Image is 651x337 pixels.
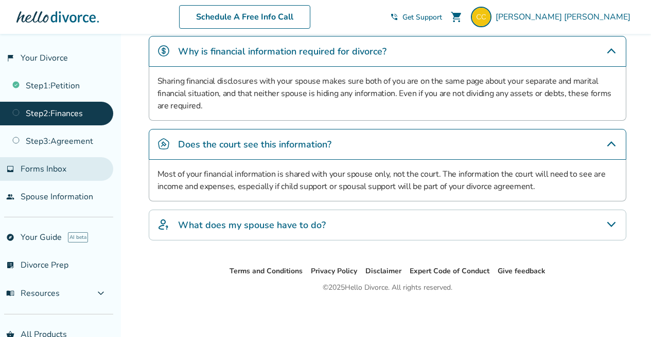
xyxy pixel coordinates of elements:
[149,129,626,160] div: Does the court see this information?
[68,232,88,242] span: AI beta
[390,12,442,22] a: phone_in_talkGet Support
[6,54,14,62] span: flag_2
[6,288,60,299] span: Resources
[157,75,618,112] p: Sharing financial disclosures with your spouse makes sure both of you are on the same page about ...
[365,265,401,277] li: Disclaimer
[6,289,14,297] span: menu_book
[390,13,398,21] span: phone_in_talk
[410,266,489,276] a: Expert Code of Conduct
[402,12,442,22] span: Get Support
[178,45,386,58] h4: Why is financial information required for divorce?
[157,168,618,193] p: Most of your financial information is shared with your spouse only, not the court. The informatio...
[311,266,357,276] a: Privacy Policy
[6,261,14,269] span: list_alt_check
[6,165,14,173] span: inbox
[179,5,310,29] a: Schedule A Free Info Call
[323,282,452,294] div: © 2025 Hello Divorce. All rights reserved.
[157,138,170,150] img: Does the court see this information?
[496,11,635,23] span: [PERSON_NAME] [PERSON_NAME]
[178,218,326,232] h4: What does my spouse have to do?
[600,288,651,337] iframe: Chat Widget
[95,287,107,299] span: expand_more
[450,11,463,23] span: shopping_cart
[6,193,14,201] span: people
[498,265,546,277] li: Give feedback
[149,36,626,67] div: Why is financial information required for divorce?
[21,163,66,175] span: Forms Inbox
[230,266,303,276] a: Terms and Conditions
[178,138,331,151] h4: Does the court see this information?
[157,45,170,57] img: Why is financial information required for divorce?
[6,233,14,241] span: explore
[157,218,170,231] img: What does my spouse have to do?
[471,7,491,27] img: mfetterly17@gmail.com
[149,210,626,240] div: What does my spouse have to do?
